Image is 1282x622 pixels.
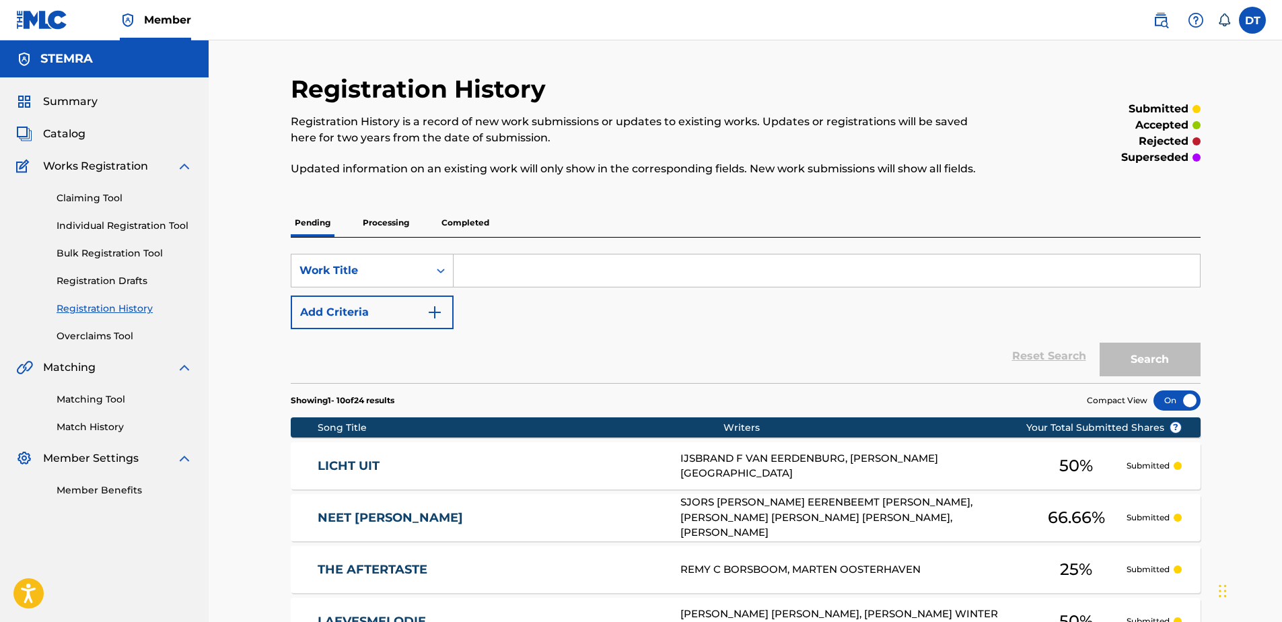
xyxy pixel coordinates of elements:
[1127,563,1170,576] p: Submitted
[1219,571,1227,611] div: Slepen
[16,126,32,142] img: Catalog
[57,191,192,205] a: Claiming Tool
[57,219,192,233] a: Individual Registration Tool
[1217,13,1231,27] div: Notifications
[291,161,991,177] p: Updated information on an existing work will only show in the corresponding fields. New work subm...
[57,246,192,261] a: Bulk Registration Tool
[318,510,662,526] a: NEET [PERSON_NAME]
[318,562,662,578] a: THE AFTERTASTE
[1139,133,1188,149] p: rejected
[57,392,192,407] a: Matching Tool
[16,158,34,174] img: Works Registration
[723,421,1069,435] div: Writers
[1121,149,1188,166] p: superseded
[291,114,991,146] p: Registration History is a record of new work submissions or updates to existing works. Updates or...
[40,51,93,67] h5: STEMRA
[1182,7,1209,34] div: Help
[1147,7,1174,34] a: Public Search
[291,74,553,104] h2: Registration History
[427,304,443,320] img: 9d2ae6d4665cec9f34b9.svg
[291,254,1201,383] form: Search Form
[1244,411,1282,519] iframe: Resource Center
[16,450,32,466] img: Member Settings
[57,302,192,316] a: Registration History
[1135,117,1188,133] p: accepted
[359,209,413,237] p: Processing
[16,51,32,67] img: Accounts
[1153,12,1169,28] img: search
[680,495,1026,541] div: SJORS [PERSON_NAME] EERENBEEMT [PERSON_NAME], [PERSON_NAME] [PERSON_NAME] [PERSON_NAME], [PERSON_...
[291,394,394,407] p: Showing 1 - 10 of 24 results
[57,274,192,288] a: Registration Drafts
[680,451,1026,481] div: IJSBRAND F VAN EERDENBURG, [PERSON_NAME][GEOGRAPHIC_DATA]
[16,94,32,110] img: Summary
[176,359,192,376] img: expand
[16,359,33,376] img: Matching
[1170,422,1181,433] span: ?
[16,10,68,30] img: MLC Logo
[57,329,192,343] a: Overclaims Tool
[1127,460,1170,472] p: Submitted
[1129,101,1188,117] p: submitted
[1087,394,1147,407] span: Compact View
[16,94,98,110] a: SummarySummary
[1188,12,1204,28] img: help
[176,450,192,466] img: expand
[43,94,98,110] span: Summary
[120,12,136,28] img: Top Rightsholder
[1215,557,1282,622] iframe: Chat Widget
[291,296,454,329] button: Add Criteria
[1127,512,1170,524] p: Submitted
[57,420,192,434] a: Match History
[43,158,148,174] span: Works Registration
[299,263,421,279] div: Work Title
[144,12,191,28] span: Member
[1026,421,1182,435] span: Your Total Submitted Shares
[291,209,334,237] p: Pending
[1059,454,1093,478] span: 50 %
[437,209,493,237] p: Completed
[1215,557,1282,622] div: Chatwidget
[57,483,192,497] a: Member Benefits
[318,458,662,474] a: LICHT UIT
[680,562,1026,578] div: REMY C BORSBOOM, MARTEN OOSTERHAVEN
[1239,7,1266,34] div: User Menu
[43,126,85,142] span: Catalog
[1048,506,1105,530] span: 66.66 %
[16,126,85,142] a: CatalogCatalog
[176,158,192,174] img: expand
[318,421,723,435] div: Song Title
[1060,557,1092,582] span: 25 %
[43,450,139,466] span: Member Settings
[43,359,96,376] span: Matching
